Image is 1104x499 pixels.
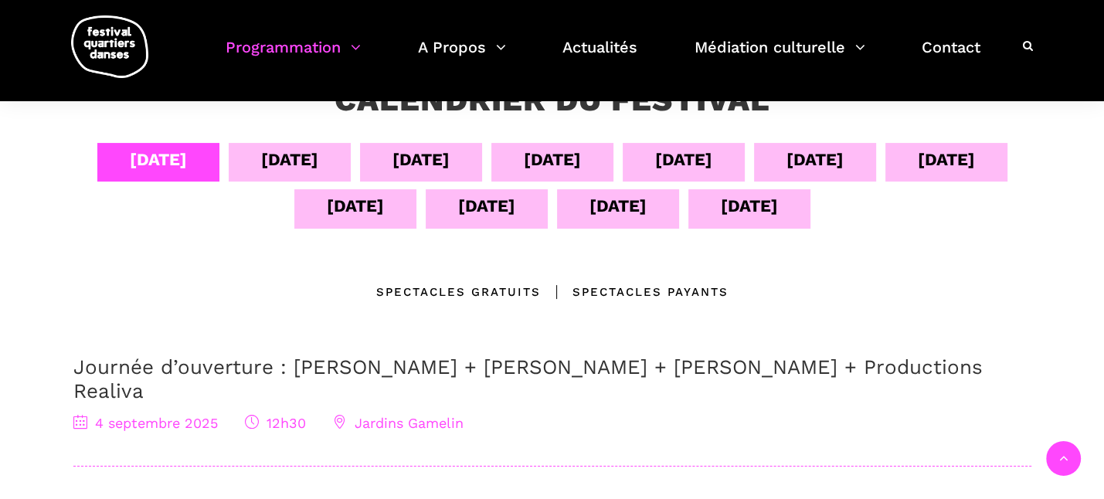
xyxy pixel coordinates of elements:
[245,415,306,431] span: 12h30
[524,146,581,173] div: [DATE]
[695,34,865,80] a: Médiation culturelle
[261,146,318,173] div: [DATE]
[786,146,844,173] div: [DATE]
[589,192,647,219] div: [DATE]
[333,415,464,431] span: Jardins Gamelin
[226,34,361,80] a: Programmation
[392,146,450,173] div: [DATE]
[922,34,980,80] a: Contact
[73,355,983,402] a: Journée d’ouverture : [PERSON_NAME] + [PERSON_NAME] + [PERSON_NAME] + Productions Realiva
[721,192,778,219] div: [DATE]
[562,34,637,80] a: Actualités
[918,146,975,173] div: [DATE]
[541,283,729,301] div: Spectacles Payants
[376,283,541,301] div: Spectacles gratuits
[655,146,712,173] div: [DATE]
[130,146,187,173] div: [DATE]
[418,34,506,80] a: A Propos
[327,192,384,219] div: [DATE]
[458,192,515,219] div: [DATE]
[73,415,218,431] span: 4 septembre 2025
[71,15,148,78] img: logo-fqd-med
